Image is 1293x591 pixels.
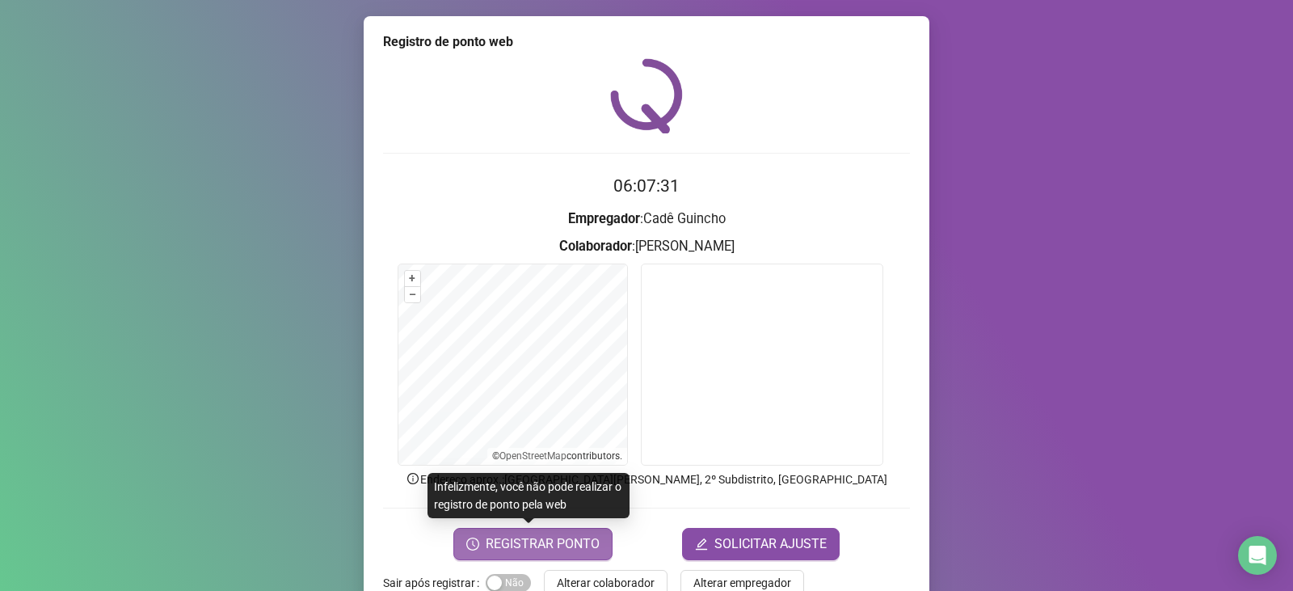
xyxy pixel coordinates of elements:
img: QRPoint [610,58,683,133]
div: Infelizmente, você não pode realizar o registro de ponto pela web [427,473,630,518]
li: © contributors. [492,450,622,462]
strong: Colaborador [559,239,632,254]
button: REGISTRAR PONTO [453,528,613,560]
span: REGISTRAR PONTO [486,534,600,554]
span: info-circle [406,471,420,486]
h3: : [PERSON_NAME] [383,236,910,257]
button: + [405,271,420,286]
div: Open Intercom Messenger [1238,536,1277,575]
button: – [405,287,420,302]
p: Endereço aprox. : [GEOGRAPHIC_DATA][PERSON_NAME], 2º Subdistrito, [GEOGRAPHIC_DATA] [383,471,910,488]
span: SOLICITAR AJUSTE [714,534,827,554]
time: 06:07:31 [613,176,680,196]
strong: Empregador [568,211,640,226]
button: editSOLICITAR AJUSTE [682,528,840,560]
div: Registro de ponto web [383,32,910,52]
a: OpenStreetMap [499,450,566,462]
span: edit [695,538,708,551]
span: clock-circle [466,538,479,551]
h3: : Cadê Guincho [383,209,910,230]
